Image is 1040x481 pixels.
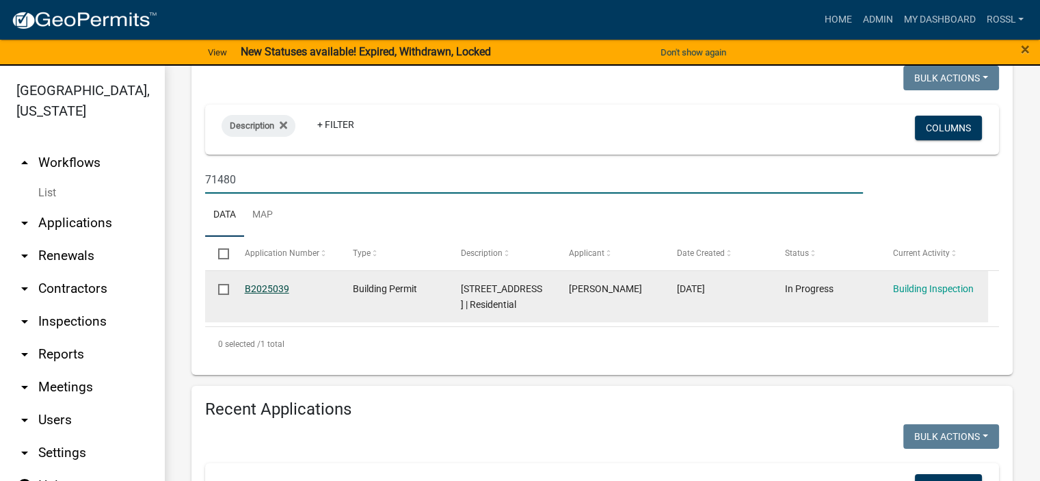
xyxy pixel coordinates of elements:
button: Bulk Actions [903,66,999,90]
a: View [202,41,232,64]
datatable-header-cell: Status [772,237,880,270]
datatable-header-cell: Select [205,237,231,270]
h4: Recent Applications [205,400,999,419]
i: arrow_drop_down [16,281,33,297]
span: Application Number [245,248,319,258]
strong: New Statuses available! Expired, Withdrawn, Locked [241,45,491,58]
datatable-header-cell: Date Created [664,237,772,270]
a: Data [205,194,244,237]
input: Search for applications [205,166,863,194]
span: 03/19/2025 [677,283,705,294]
i: arrow_drop_down [16,215,33,231]
i: arrow_drop_down [16,445,33,461]
button: Columns [915,116,982,140]
datatable-header-cell: Description [448,237,556,270]
span: Description [461,248,503,258]
span: 71480 240TH ST | 140230060 | Residential [461,283,542,310]
span: Building Permit [353,283,417,294]
a: My Dashboard [898,7,981,33]
span: Current Activity [893,248,950,258]
datatable-header-cell: Application Number [231,237,339,270]
span: Craig J. Rosell [569,283,642,294]
i: arrow_drop_down [16,379,33,395]
i: arrow_drop_down [16,412,33,428]
datatable-header-cell: Applicant [556,237,664,270]
button: Close [1021,41,1030,57]
button: Bulk Actions [903,424,999,449]
span: Date Created [677,248,725,258]
a: B2025039 [245,283,289,294]
a: Admin [857,7,898,33]
span: In Progress [785,283,834,294]
a: Map [244,194,281,237]
span: Applicant [569,248,604,258]
span: Type [353,248,371,258]
i: arrow_drop_down [16,248,33,264]
span: 0 selected / [218,339,261,349]
button: Don't show again [655,41,732,64]
a: Building Inspection [893,283,974,294]
datatable-header-cell: Current Activity [880,237,988,270]
datatable-header-cell: Type [339,237,447,270]
span: × [1021,40,1030,59]
span: Status [785,248,809,258]
div: 1 total [205,327,999,361]
span: Description [230,120,274,131]
a: RossL [981,7,1029,33]
i: arrow_drop_down [16,346,33,363]
a: + Filter [306,112,365,137]
i: arrow_drop_up [16,155,33,171]
a: Home [818,7,857,33]
i: arrow_drop_down [16,313,33,330]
